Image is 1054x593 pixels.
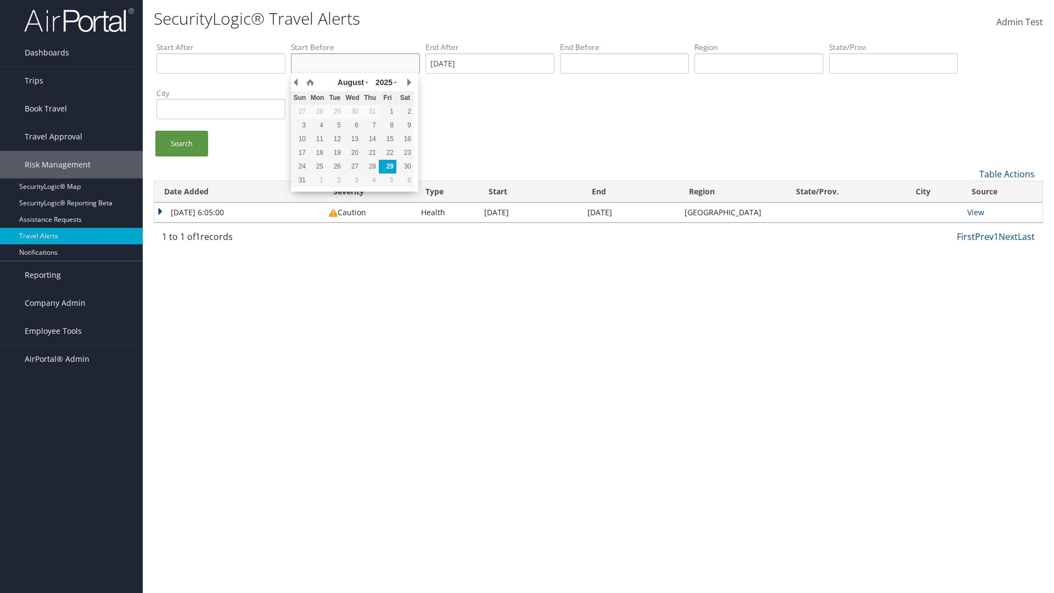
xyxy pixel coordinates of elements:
[344,107,361,116] div: 30
[361,120,379,130] div: 7
[326,120,344,130] div: 5
[379,134,396,144] div: 15
[323,181,416,203] th: Severity: activate to sort column ascending
[155,131,208,156] a: Search
[329,209,338,217] img: alert-flat-solid-caution.png
[361,107,379,116] div: 31
[291,107,309,116] div: 27
[154,7,747,30] h1: SecurityLogic® Travel Alerts
[326,175,344,185] div: 2
[25,123,82,150] span: Travel Approval
[291,42,420,53] label: Start Before
[326,148,344,158] div: 19
[996,16,1043,28] span: Admin Test
[344,161,361,171] div: 27
[967,207,984,217] a: View
[694,42,823,53] label: Region
[679,181,786,203] th: Region: activate to sort column ascending
[291,120,309,130] div: 3
[154,203,323,222] td: [DATE] 6:05:00
[999,231,1018,243] a: Next
[25,317,82,345] span: Employee Tools
[156,42,285,53] label: Start After
[309,148,326,158] div: 18
[396,134,414,144] div: 16
[361,91,379,105] th: Thu
[24,7,134,33] img: airportal-logo.png
[25,95,67,122] span: Book Travel
[344,134,361,144] div: 13
[291,161,309,171] div: 24
[396,161,414,171] div: 30
[396,91,414,105] th: Sat
[379,175,396,185] div: 5
[479,203,582,222] td: [DATE]
[361,175,379,185] div: 4
[25,151,91,178] span: Risk Management
[309,134,326,144] div: 11
[344,120,361,130] div: 6
[25,289,86,317] span: Company Admin
[344,91,361,105] th: Wed
[326,161,344,171] div: 26
[396,107,414,116] div: 2
[425,42,554,53] label: End After
[309,107,326,116] div: 28
[379,161,396,171] div: 29
[396,175,414,185] div: 6
[786,181,906,203] th: State/Prov.: activate to sort column ascending
[957,231,975,243] a: First
[416,203,479,222] td: Health
[379,148,396,158] div: 22
[25,67,43,94] span: Trips
[361,148,379,158] div: 21
[309,161,326,171] div: 25
[416,181,479,203] th: Type: activate to sort column ascending
[291,134,309,144] div: 10
[679,203,786,222] td: [GEOGRAPHIC_DATA]
[309,120,326,130] div: 4
[154,181,323,203] th: Date Added: activate to sort column ascending
[379,107,396,116] div: 1
[975,231,994,243] a: Prev
[309,91,326,105] th: Mon
[396,148,414,158] div: 23
[326,134,344,144] div: 12
[379,120,396,130] div: 8
[195,231,200,243] span: 1
[361,134,379,144] div: 14
[906,181,962,203] th: City: activate to sort column ascending
[25,261,61,289] span: Reporting
[1018,231,1035,243] a: Last
[994,231,999,243] a: 1
[560,42,689,53] label: End Before
[309,175,326,185] div: 1
[326,107,344,116] div: 29
[479,181,582,203] th: Start: activate to sort column ascending
[323,203,416,222] td: Caution
[996,5,1043,40] a: Admin Test
[156,88,285,99] label: City
[338,78,364,87] span: August
[962,181,1042,203] th: Source: activate to sort column ascending
[291,91,309,105] th: Sun
[396,120,414,130] div: 9
[344,175,361,185] div: 3
[25,39,69,66] span: Dashboards
[582,203,679,222] td: [DATE]
[379,91,396,105] th: Fri
[582,181,679,203] th: End: activate to sort column ascending
[829,42,958,53] label: State/Prov.
[326,91,344,105] th: Tue
[291,148,309,158] div: 17
[25,345,89,373] span: AirPortal® Admin
[162,230,368,249] div: 1 to 1 of records
[361,161,379,171] div: 28
[375,78,393,87] span: 2025
[979,168,1035,180] a: Table Actions
[344,148,361,158] div: 20
[291,175,309,185] div: 31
